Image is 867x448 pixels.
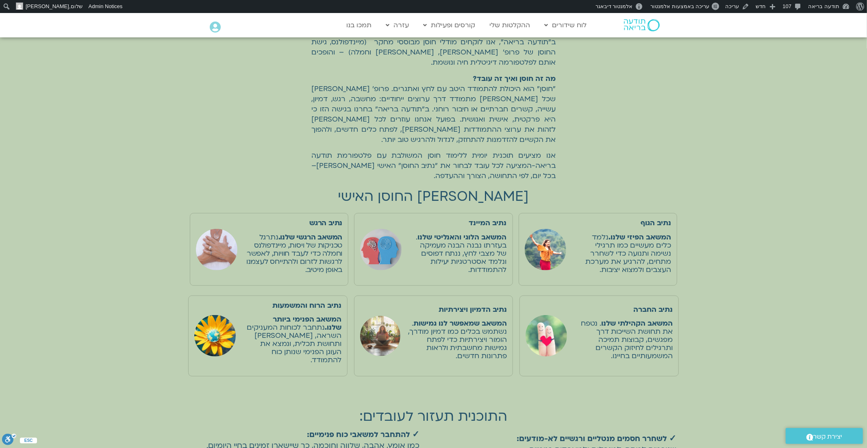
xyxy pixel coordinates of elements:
strong: מה זה חוסן ואיך זה עובד? [473,74,556,83]
a: תמכו בנו [343,17,376,33]
strong: המשאב הפיזי שלנו. [608,233,671,242]
h2: [PERSON_NAME] החוסן האישי [338,189,529,204]
a: ההקלטות שלי [486,17,535,33]
p: ב"תודעה בריאה", אנו לוקחים מודלי חוסן מבוססי מחקר (מיינדפולנס, גישת החוסן של פרופ׳ [PERSON_NAME],... [311,37,556,67]
p: . נשתמש בכלים כמו דמיון מודרך, הומור ויצירתיות כדי לפתח גמישות מחשבתית ולראות פתרונות חדשים. [406,320,507,360]
p: . נטפח את תחושת השייכות דרך מפגשים, קבוצות תמיכה ותרגילים לחיזוק הקשרים המשמעותיים בחיינו. [574,320,673,360]
a: יצירת קשר [786,428,863,444]
p: נתחבר לכוחות המעניקים השראה, [PERSON_NAME] ותחושת תכלית, ונמצא את העוגן הפנימי שנותן כוח להתמודד. [243,315,341,364]
strong: המשאב הלוגי והאנליטי שלנו [417,233,507,242]
a: קורסים ופעילות [419,17,480,33]
span: עריכה באמצעות אלמנטור [650,3,709,9]
b: נתיב הרוח והמשמעות [272,301,341,310]
b: נתיב הרגש [309,218,342,228]
a: עזרה [382,17,413,33]
p: נתרגל טכניקות של ויסות, מיינדפולנס וחמלה כדי לעבד חוויות, לאפשר לרגשות לזרום ולהתייחס לעצמנו באופ... [243,233,343,274]
b: נתיב הגוף [641,218,671,228]
a: לוח שידורים [541,17,591,33]
p: נלמד כלים מעשיים כמו תרגילי נשימה ותנועה כדי לשחרר מתחים, להרגיע את מערכת העצבים ולמצוא יציבות. [575,233,671,274]
b: נתיב הדמיון ויצירתיות [439,305,507,314]
strong: אנו מציעים תוכנית יומית ללימוד חוסן המשולבת עם פלטפורמת תודעה בריאה- [311,151,556,170]
span: ✓ להתחבר למשאבי כוח פנימיים: [307,430,419,440]
span: [PERSON_NAME] [26,3,69,9]
h2: התוכנית תעזור לעובדים: [187,409,680,424]
span: ✓ לשחרר חסמים מנטליים ורגשיים לא-מודעים: [517,434,676,444]
strong: המשאב שמאפשר לנו גמישות [413,319,507,328]
p: המציעה לכל עובד לבחור את "נתיב החוסן" האישי [PERSON_NAME] [311,150,556,181]
p: "חוסן" הוא היכולת להתמודד היטב עם לחץ ואתגרים. פרופ' [PERSON_NAME] שכל [PERSON_NAME] מתמודד דרך ע... [311,74,556,145]
strong: המשאב הקהילתי שלנו [601,319,673,328]
b: נתיב החברה [633,305,673,314]
b: נתיב המיינד [469,218,507,228]
span: – בכל יום, לפי התחושה, הצורך וההעדפה. [311,161,556,181]
strong: המשאב הרגשי שלנו. [278,233,343,242]
p: . בעזרתו נבנה הבנה מעמיקה של מצבי לחץ, ננתח דפוסים ונלמד אסטרטגיות יעילות להתמודדות. [410,233,507,274]
span: יצירת קשר [813,431,843,442]
strong: המשאב הפנימי ביותר שלנו. [273,315,341,332]
img: תודעה בריאה [624,19,660,31]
